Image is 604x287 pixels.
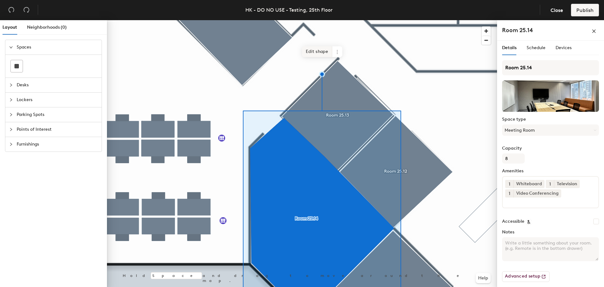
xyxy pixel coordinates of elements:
[3,25,17,30] span: Layout
[571,4,599,16] button: Publish
[245,6,333,14] div: HK - DO NO USE - Testing, 25th Floor
[17,107,98,122] span: Parking Spots
[505,189,513,198] button: 1
[9,128,13,131] span: collapsed
[27,25,67,30] span: Neighborhoods (0)
[502,169,599,174] label: Amenities
[502,219,524,224] label: Accessible
[513,180,545,188] div: Whiteboard
[545,4,568,16] button: Close
[8,7,14,13] span: undo
[502,117,599,122] label: Space type
[9,113,13,117] span: collapsed
[302,46,332,57] span: Edit shape
[527,45,545,50] span: Schedule
[17,93,98,107] span: Lockers
[505,180,513,188] button: 1
[592,29,596,33] span: close
[9,45,13,49] span: expanded
[549,181,551,187] span: 1
[502,271,550,282] button: Advanced setup
[509,181,510,187] span: 1
[9,83,13,87] span: collapsed
[502,80,599,112] img: The space named Room 25.14
[5,4,18,16] button: Undo (⌘ + Z)
[17,40,98,55] span: Spaces
[17,137,98,152] span: Furnishings
[502,124,599,136] button: Meeting Room
[9,98,13,102] span: collapsed
[20,4,33,16] button: Redo (⌘ + ⇧ + Z)
[556,45,572,50] span: Devices
[17,122,98,137] span: Points of Interest
[17,78,98,92] span: Desks
[502,45,517,50] span: Details
[551,7,563,13] span: Close
[513,189,561,198] div: Video Conferencing
[554,180,580,188] div: Television
[9,142,13,146] span: collapsed
[476,273,491,283] button: Help
[546,180,554,188] button: 1
[502,146,599,151] label: Capacity
[502,26,533,34] h4: Room 25.14
[502,230,599,235] label: Notes
[509,190,510,197] span: 1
